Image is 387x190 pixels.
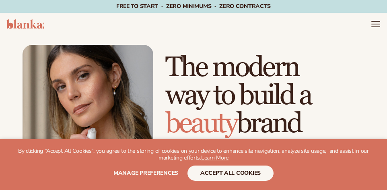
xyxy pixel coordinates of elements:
[371,19,381,29] summary: Menu
[187,166,274,181] button: accept all cookies
[116,2,271,10] span: Free to start · ZERO minimums · ZERO contracts
[16,148,371,162] p: By clicking "Accept All Cookies", you agree to the storing of cookies on your device to enhance s...
[113,169,178,177] span: Manage preferences
[113,166,178,181] button: Manage preferences
[165,54,364,138] h1: The modern way to build a brand
[165,107,237,141] span: beauty
[6,19,44,29] img: logo
[201,154,228,162] a: Learn More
